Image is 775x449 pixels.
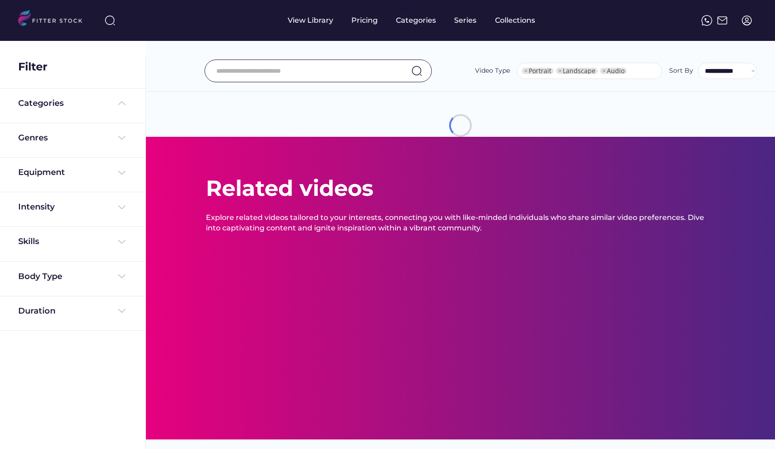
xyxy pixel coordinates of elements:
div: Series [454,15,477,25]
img: Frame%20%285%29.svg [116,98,127,109]
img: LOGO.svg [18,10,90,29]
div: Duration [18,305,55,317]
li: Audio [600,68,627,74]
img: profile-circle.svg [741,15,752,26]
div: Categories [18,98,64,109]
div: Collections [495,15,535,25]
div: Pricing [351,15,378,25]
img: search-normal.svg [411,65,422,76]
li: Landscape [556,68,598,74]
li: Portrait [522,68,554,74]
div: Filter [18,59,47,75]
div: Categories [396,15,436,25]
div: Body Type [18,271,62,282]
img: Frame%20%284%29.svg [116,167,127,178]
img: meteor-icons_whatsapp%20%281%29.svg [701,15,712,26]
img: Frame%2051.svg [717,15,728,26]
span: × [558,68,562,74]
img: Frame%20%284%29.svg [116,132,127,143]
span: × [602,68,606,74]
div: View Library [288,15,333,25]
div: Equipment [18,167,65,178]
div: Intensity [18,201,55,213]
div: Genres [18,132,48,144]
img: Frame%20%284%29.svg [116,305,127,316]
img: Frame%20%284%29.svg [116,202,127,213]
div: Video Type [475,66,510,75]
div: Explore related videos tailored to your interests, connecting you with like-minded individuals wh... [206,213,715,233]
div: Related videos [206,173,373,204]
img: Frame%20%284%29.svg [116,271,127,282]
div: Skills [18,236,41,247]
div: fvck [396,5,408,14]
span: × [524,68,528,74]
div: Sort By [669,66,693,75]
img: search-normal%203.svg [105,15,115,26]
img: Frame%20%284%29.svg [116,236,127,247]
